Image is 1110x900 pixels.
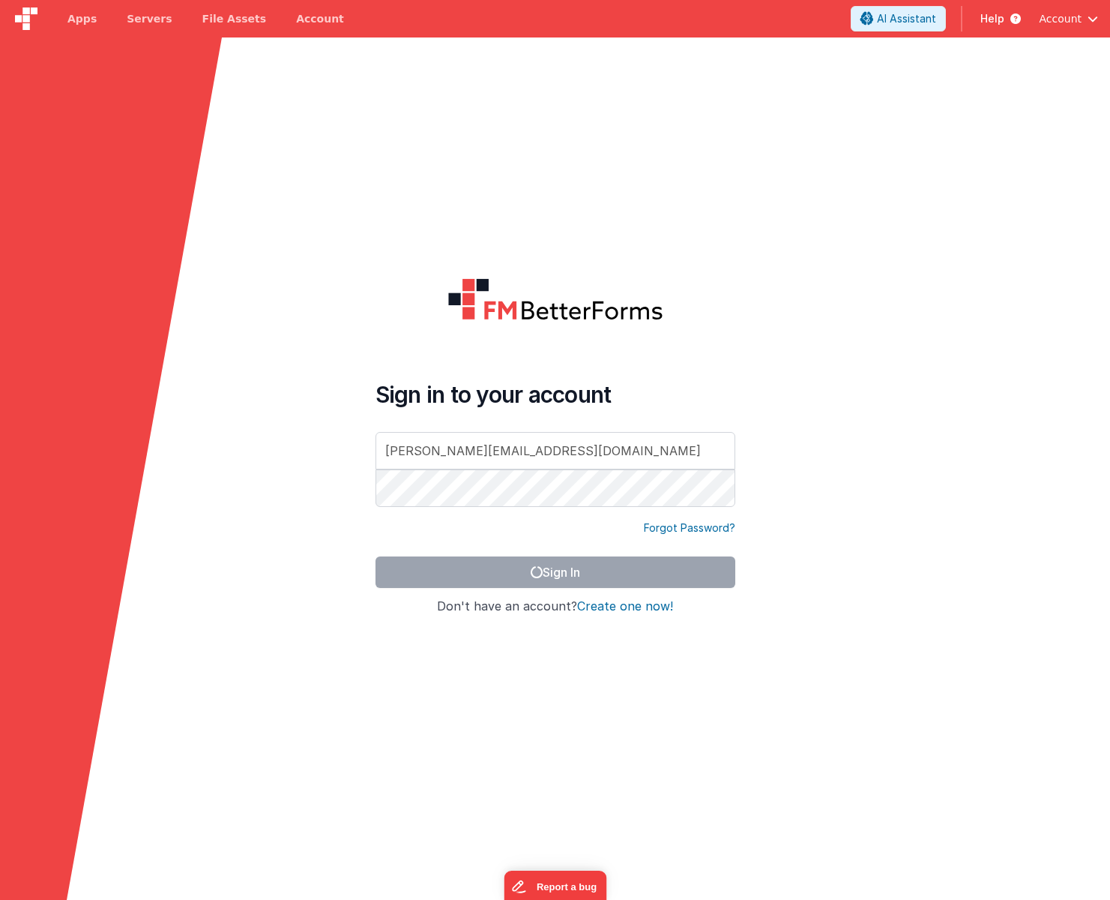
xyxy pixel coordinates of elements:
button: Sign In [375,556,735,588]
span: Account [1039,11,1082,26]
h4: Don't have an account? [375,600,735,613]
span: Apps [67,11,97,26]
button: Account [1039,11,1098,26]
a: Forgot Password? [644,520,735,535]
button: AI Assistant [851,6,946,31]
span: AI Assistant [877,11,936,26]
button: Create one now! [577,600,673,613]
input: Email Address [375,432,735,469]
span: Servers [127,11,172,26]
span: File Assets [202,11,267,26]
h4: Sign in to your account [375,381,735,408]
span: Help [980,11,1004,26]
